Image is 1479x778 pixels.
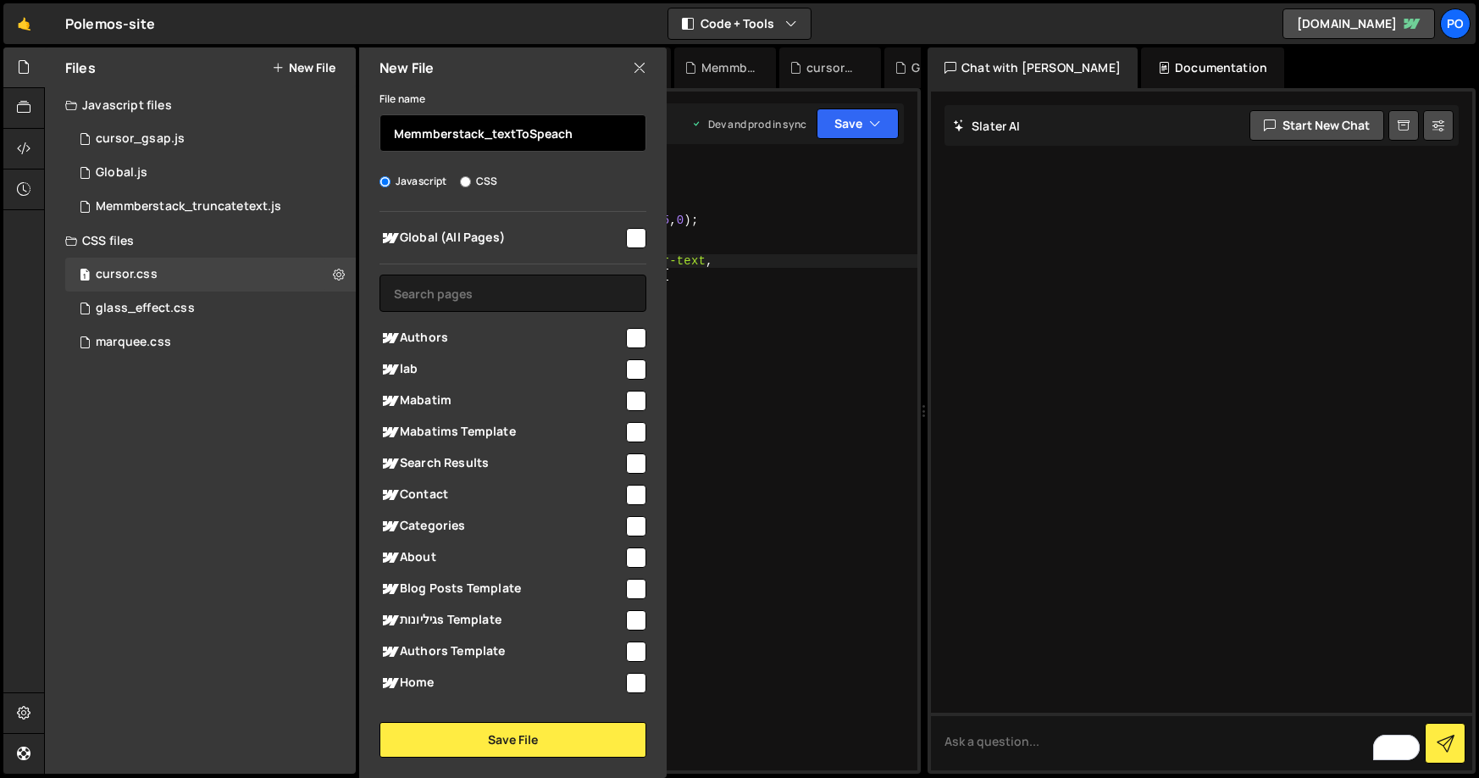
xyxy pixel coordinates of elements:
[45,88,356,122] div: Javascript files
[96,131,185,147] div: cursor_gsap.js
[379,485,623,505] span: Contact
[911,59,963,76] div: Global.js
[379,114,646,152] input: Name
[65,190,356,224] div: 17290/47983.js
[928,47,1138,88] div: Chat with [PERSON_NAME]
[379,275,646,312] input: Search pages
[80,270,90,283] span: 1
[817,108,899,139] button: Save
[379,453,623,474] span: Search Results
[1249,110,1384,141] button: Start new chat
[379,642,623,662] span: Authors Template
[701,59,756,76] div: Memmberstack_truncatetext.js
[96,165,147,181] div: Global.js
[379,328,623,348] span: Authors
[65,122,356,156] div: 17290/47981.js
[379,516,623,536] span: Categories
[96,335,171,350] div: marquee.css
[460,173,497,190] label: CSS
[65,58,96,77] h2: Files
[379,673,623,693] span: Home
[379,359,623,380] span: lab
[1282,8,1435,39] a: [DOMAIN_NAME]
[272,61,335,75] button: New File
[668,8,811,39] button: Code + Tools
[3,3,45,44] a: 🤙
[379,391,623,411] span: Mabatim
[96,199,281,214] div: Memmberstack_truncatetext.js
[45,224,356,258] div: CSS files
[953,118,1021,134] h2: Slater AI
[379,58,434,77] h2: New File
[460,176,471,187] input: CSS
[1440,8,1471,39] a: Po
[379,547,623,568] span: About
[65,325,356,359] div: 17290/47987.css
[379,722,646,758] button: Save File
[65,292,356,325] div: 17290/47986.css
[379,610,623,631] span: גיליונותs Template
[379,579,623,599] span: Blog Posts Template
[379,422,623,442] span: Mabatims Template
[379,228,623,248] span: Global (All Pages)
[96,301,195,316] div: glass_effect.css
[379,176,391,187] input: Javascript
[806,59,861,76] div: cursor_gsap.js
[96,267,158,282] div: cursor.css
[379,91,425,108] label: File name
[691,117,806,131] div: Dev and prod in sync
[65,14,155,34] div: Polemos-site
[1141,47,1284,88] div: Documentation
[379,173,447,190] label: Javascript
[931,713,1472,770] textarea: To enrich screen reader interactions, please activate Accessibility in Grammarly extension settings
[65,156,356,190] div: 17290/47927.js
[65,258,356,292] div: 17290/48278.css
